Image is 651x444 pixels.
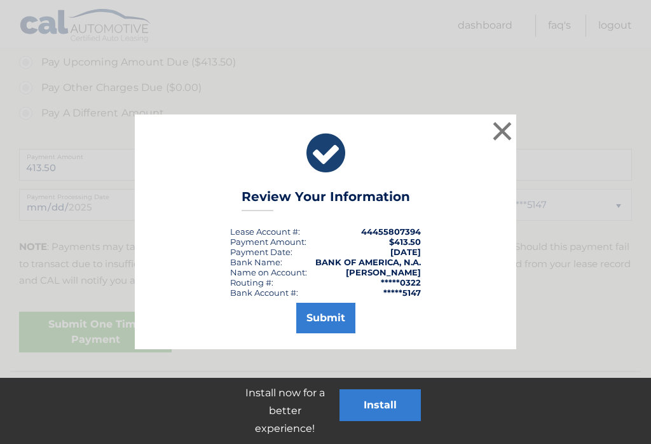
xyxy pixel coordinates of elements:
p: Install now for a better experience! [230,384,339,438]
div: : [230,247,292,257]
h3: Review Your Information [242,189,410,211]
div: Payment Amount: [230,237,306,247]
strong: [PERSON_NAME] [346,267,421,277]
span: Payment Date [230,247,291,257]
span: $413.50 [389,237,421,247]
span: [DATE] [390,247,421,257]
strong: 44455807394 [361,226,421,237]
div: Lease Account #: [230,226,300,237]
button: Submit [296,303,355,333]
button: Install [339,389,421,421]
button: × [490,118,515,144]
strong: BANK OF AMERICA, N.A. [315,257,421,267]
div: Routing #: [230,277,273,288]
div: Bank Name: [230,257,282,267]
div: Name on Account: [230,267,307,277]
div: Bank Account #: [230,288,298,298]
